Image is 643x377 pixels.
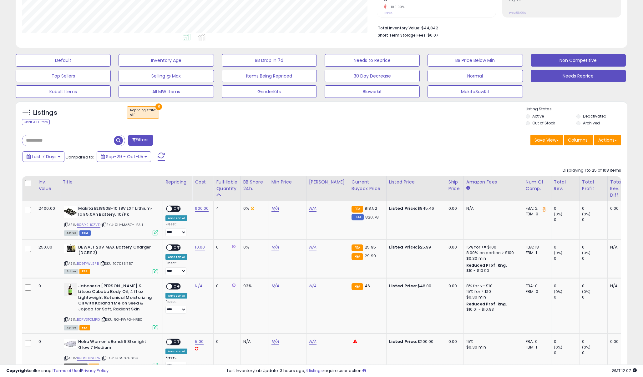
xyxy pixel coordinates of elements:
[6,368,29,374] strong: Copyright
[610,244,620,250] div: N/A
[271,244,279,250] a: N/A
[612,368,637,374] span: 2025-10-13 12:07 GMT
[172,339,182,345] span: OFF
[309,244,316,250] a: N/A
[172,245,182,250] span: OFF
[582,294,607,300] div: 0
[389,244,441,250] div: $25.99
[378,33,427,38] b: Short Term Storage Fees:
[365,283,370,289] span: 46
[119,54,214,67] button: Inventory Age
[531,54,626,67] button: Non Competitive
[325,54,420,67] button: Needs to Reprice
[352,253,363,260] small: FBA
[243,244,264,250] div: 0%
[165,355,187,369] div: Preset:
[195,339,204,345] a: 5.00
[526,106,627,112] p: Listing States:
[33,108,57,117] h5: Listings
[352,244,363,251] small: FBA
[79,269,90,274] span: FBA
[428,32,438,38] span: $0.07
[582,339,607,344] div: 0
[64,206,77,218] img: 51eaOdI3OqL._SL40_.jpg
[526,250,546,256] div: FBM: 1
[81,368,109,374] a: Privacy Policy
[389,339,418,344] b: Listed Price:
[309,205,316,212] a: N/A
[554,206,579,211] div: 0
[63,179,160,185] div: Title
[16,54,111,67] button: Default
[64,269,78,274] span: All listings currently available for purchase on Amazon
[389,283,441,289] div: $46.00
[165,261,187,275] div: Preset:
[583,120,600,126] label: Archived
[466,179,520,185] div: Amazon Fees
[165,215,187,221] div: Amazon AI
[378,24,616,31] li: $44,842
[64,244,77,253] img: 41Ac+BtlaML._SL40_.jpg
[466,244,518,250] div: 15% for <= $100
[526,244,546,250] div: FBA: 18
[563,168,621,173] div: Displaying 1 to 25 of 108 items
[119,70,214,82] button: Selling @ Max
[78,244,154,258] b: DEWALT 20V MAX Battery Charger (DCB112)
[271,339,279,345] a: N/A
[554,179,577,192] div: Total Rev.
[305,368,323,374] a: 4 listings
[448,206,459,211] div: 0.00
[530,135,563,145] button: Save View
[554,217,579,223] div: 0
[222,70,317,82] button: Items Being Repriced
[466,289,518,294] div: 15% for > $10
[97,151,151,162] button: Sep-29 - Oct-05
[554,289,563,294] small: (0%)
[466,256,518,261] div: $0.30 min
[77,317,100,322] a: B0FV3TQMPD
[554,212,563,217] small: (0%)
[195,179,211,185] div: Cost
[448,283,459,289] div: 0.00
[78,283,154,314] b: Jaboneria [PERSON_NAME] & Litsea Cubeba Body Oil, 4 fl oz Lightweight Botanical Moisturizing Oil ...
[165,222,187,236] div: Preset:
[428,70,523,82] button: Normal
[271,283,279,289] a: N/A
[610,179,622,199] div: Total Rev. Diff.
[130,113,156,117] div: off
[325,85,420,98] button: Blowerkit
[384,11,392,15] small: Prev: 4
[583,113,606,119] label: Deactivated
[155,103,162,110] button: ×
[101,317,142,322] span: | SKU: 5Q-FWRG-HRB0
[352,179,384,192] div: Current Buybox Price
[38,339,55,344] div: 0
[526,289,546,294] div: FBM: 0
[428,85,523,98] button: MakitaSawKit
[79,230,91,236] span: FBM
[526,344,546,350] div: FBM: 1
[448,179,461,192] div: Ship Price
[531,70,626,82] button: Needs Reprice
[466,294,518,300] div: $0.30 min
[582,179,605,192] div: Total Profit
[387,5,404,9] small: -100.00%
[448,244,459,250] div: 0.00
[594,135,621,145] button: Actions
[79,325,90,330] span: FBA
[64,283,158,329] div: ASIN:
[389,244,418,250] b: Listed Price:
[106,153,143,160] span: Sep-29 - Oct-05
[64,339,77,348] img: 319OiSWfTHL._SL40_.jpg
[582,250,591,255] small: (0%)
[389,205,418,211] b: Listed Price:
[365,214,379,220] span: 820.78
[216,244,235,250] div: 0
[271,179,304,185] div: Min Price
[16,85,111,98] button: Kobalt Items
[582,244,607,250] div: 0
[365,205,377,211] span: 818.52
[64,325,78,330] span: All listings currently available for purchase on Amazon
[564,135,593,145] button: Columns
[466,263,507,268] b: Reduced Prof. Rng.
